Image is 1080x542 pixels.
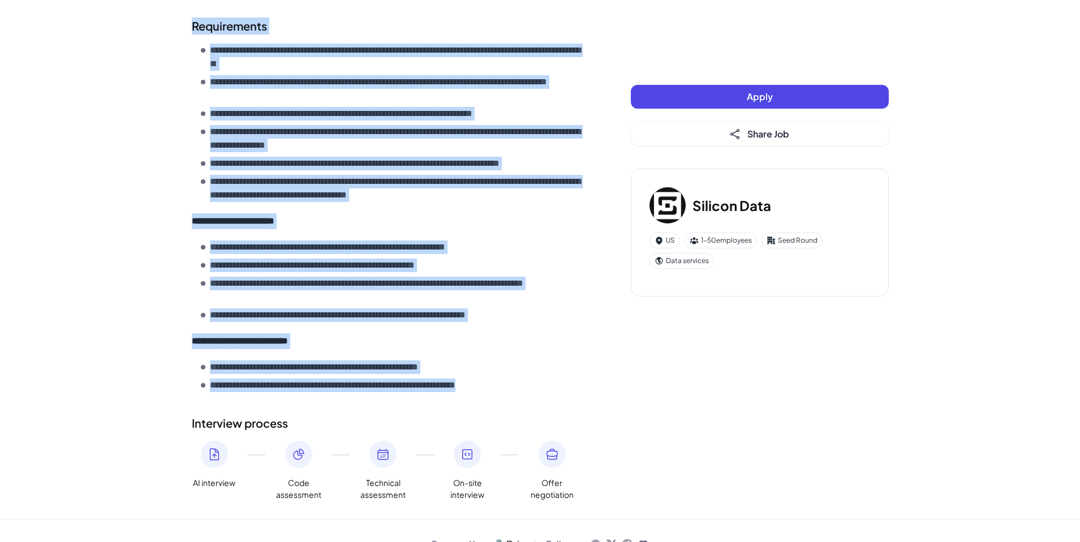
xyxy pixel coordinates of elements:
[193,477,235,489] span: AI interview
[276,477,321,501] span: Code assessment
[649,253,714,269] div: Data services
[761,233,823,248] div: Seed Round
[685,233,757,248] div: 1-50 employees
[692,195,771,216] h3: Silicon Data
[649,187,686,223] img: Si
[649,233,680,248] div: US
[445,477,490,501] span: On-site interview
[530,477,575,501] span: Offer negotiation
[192,415,586,432] h2: Interview process
[747,128,789,140] span: Share Job
[360,477,406,501] span: Technical assessment
[747,91,773,102] span: Apply
[631,122,889,146] button: Share Job
[631,85,889,109] button: Apply
[192,18,586,35] h2: Requirements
